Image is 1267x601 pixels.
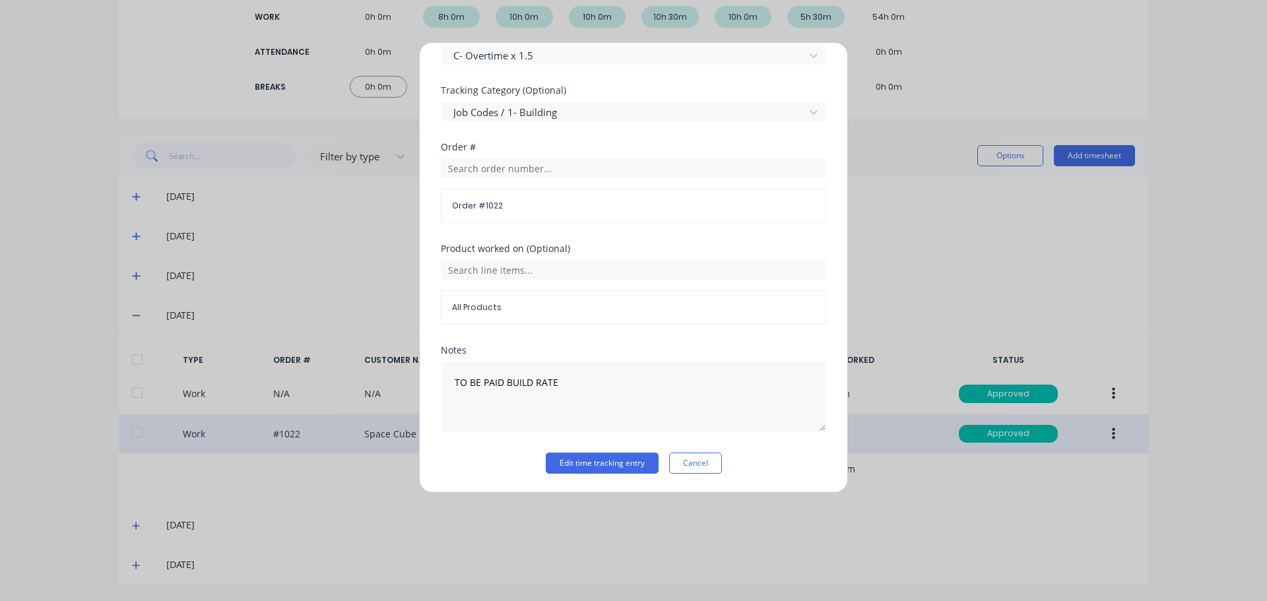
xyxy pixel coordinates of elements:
[441,260,826,280] input: Search line items...
[441,142,826,152] div: Order #
[441,244,826,253] div: Product worked on (Optional)
[441,362,826,431] textarea: TO BE PAID BUILD RATE
[452,200,815,212] span: Order # 1022
[441,158,826,178] input: Search order number...
[546,453,659,474] button: Edit time tracking entry
[669,453,722,474] button: Cancel
[441,346,826,355] div: Notes
[452,301,815,313] span: All Products
[441,86,826,95] div: Tracking Category (Optional)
